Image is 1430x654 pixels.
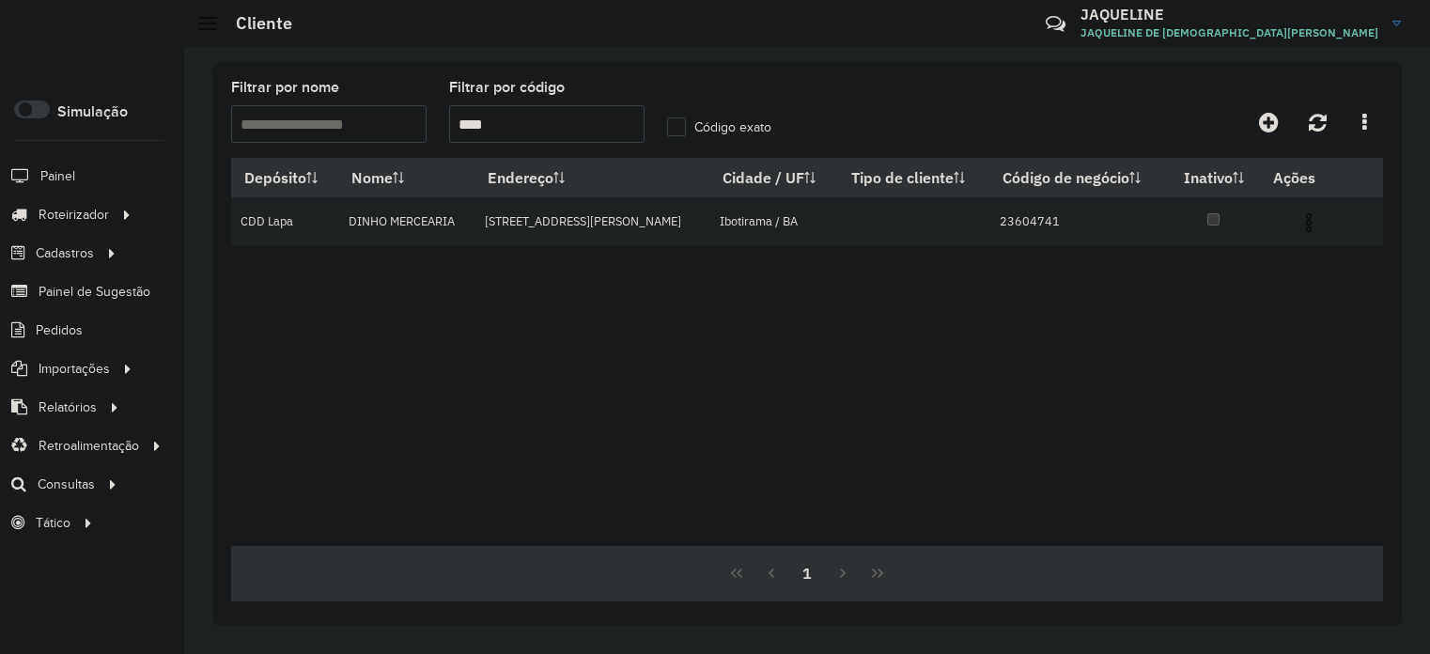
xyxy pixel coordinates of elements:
span: Pedidos [36,320,83,340]
span: Roteirizador [39,205,109,225]
th: Nome [338,158,474,197]
td: CDD Lapa [231,197,338,245]
span: Painel de Sugestão [39,282,150,302]
td: [STREET_ADDRESS][PERSON_NAME] [475,197,709,245]
td: 23604741 [989,197,1167,245]
th: Código de negócio [989,158,1167,197]
label: Filtrar por nome [231,76,339,99]
span: Consultas [38,475,95,494]
span: JAQUELINE DE [DEMOGRAPHIC_DATA][PERSON_NAME] [1080,24,1378,41]
td: Ibotirama / BA [709,197,838,245]
button: 1 [789,555,825,591]
th: Cidade / UF [709,158,838,197]
th: Ações [1260,158,1373,197]
label: Filtrar por código [449,76,565,99]
label: Código exato [667,117,771,137]
th: Depósito [231,158,338,197]
a: Contato Rápido [1035,4,1076,44]
span: Relatórios [39,397,97,417]
span: Painel [40,166,75,186]
td: DINHO MERCEARIA [338,197,474,245]
span: Tático [36,513,70,533]
h2: Cliente [217,13,292,34]
label: Simulação [57,101,128,123]
th: Tipo de cliente [838,158,989,197]
th: Endereço [475,158,709,197]
span: Retroalimentação [39,436,139,456]
span: Cadastros [36,243,94,263]
h3: JAQUELINE [1080,6,1378,23]
th: Inativo [1167,158,1260,197]
span: Importações [39,359,110,379]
